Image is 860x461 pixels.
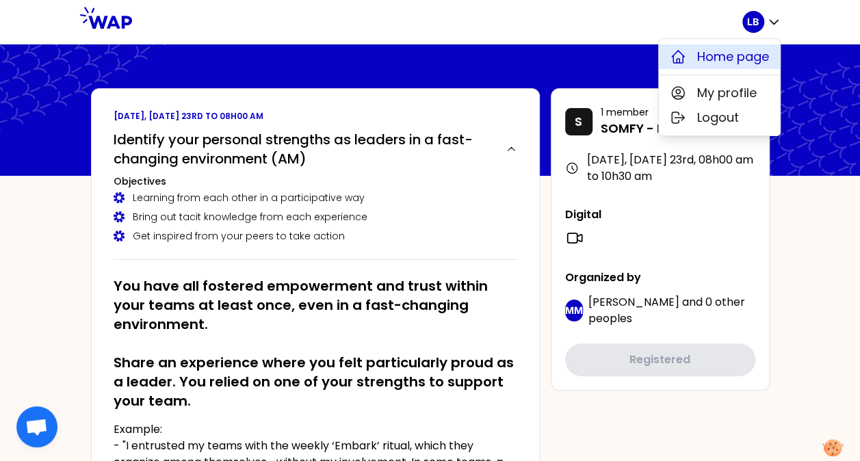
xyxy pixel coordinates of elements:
span: [PERSON_NAME] [588,294,679,310]
h2: Identify your personal strengths as leaders in a fast-changing environment (AM) [114,130,495,168]
div: Bring out tacit knowledge from each experience [114,210,517,224]
span: 0 other peoples [588,294,745,326]
p: S [575,112,582,131]
p: and [588,294,755,327]
button: LB [742,11,781,33]
p: SOMFY - Leaders [601,119,728,138]
p: 1 member [601,105,728,119]
p: LB [747,15,759,29]
div: LB [658,38,781,136]
p: Organized by [565,269,755,286]
p: [DATE], [DATE] 23rd to 08h00 am [114,111,517,122]
h3: Objectives [114,174,517,188]
button: Registered [565,343,755,376]
div: Ouvrir le chat [16,406,57,447]
p: MM [565,304,583,317]
button: Identify your personal strengths as leaders in a fast-changing environment (AM) [114,130,517,168]
span: My profile [697,83,757,103]
div: Get inspired from your peers to take action [114,229,517,243]
div: [DATE], [DATE] 23rd , 08h00 am to 10h30 am [565,152,755,185]
p: Digital [565,207,755,223]
span: Home page [697,47,769,66]
div: Learning from each other in a participative way [114,191,517,205]
h2: You have all fostered empowerment and trust within your teams at least once, even in a fast-chang... [114,276,517,410]
span: Logout [697,108,739,127]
